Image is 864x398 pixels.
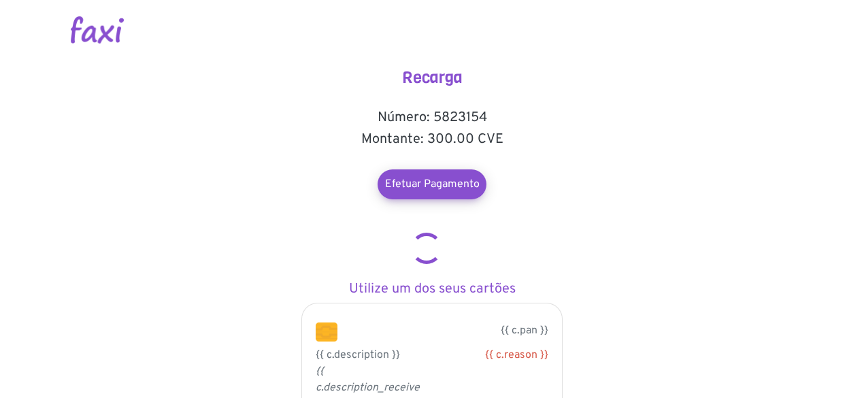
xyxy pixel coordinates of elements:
div: {{ c.reason }} [442,347,548,363]
h5: Número: 5823154 [296,110,568,126]
span: {{ c.description }} [316,348,400,362]
h4: Recarga [296,68,568,88]
h5: Utilize um dos seus cartões [296,281,568,297]
h5: Montante: 300.00 CVE [296,131,568,148]
a: Efetuar Pagamento [378,169,486,199]
p: {{ c.pan }} [358,322,548,339]
img: chip.png [316,322,337,342]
